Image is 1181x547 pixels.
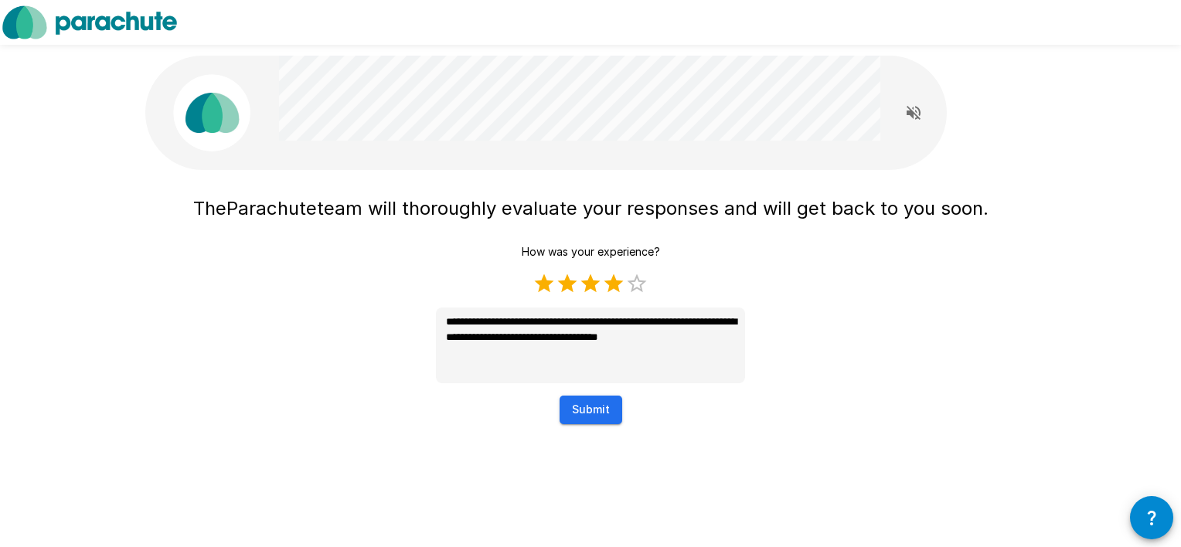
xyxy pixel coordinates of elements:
button: Submit [560,396,622,424]
span: The [193,197,226,219]
button: Read questions aloud [898,97,929,128]
img: parachute_avatar.png [173,74,250,151]
span: Parachute [226,197,317,219]
span: team will thoroughly evaluate your responses and will get back to you soon. [317,197,989,219]
p: How was your experience? [522,244,660,260]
